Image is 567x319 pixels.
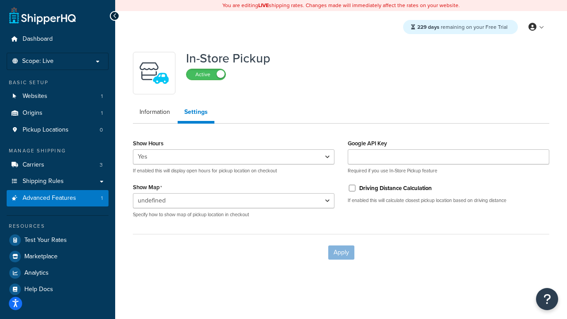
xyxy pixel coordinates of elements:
[139,58,170,89] img: wfgcfpwTIucLEAAAAASUVORK5CYII=
[186,69,225,80] label: Active
[348,197,549,204] p: If enabled this will calculate closest pickup location based on driving distance
[536,288,558,310] button: Open Resource Center
[7,249,109,265] a: Marketplace
[24,237,67,244] span: Test Your Rates
[24,286,53,293] span: Help Docs
[7,122,109,138] a: Pickup Locations0
[7,31,109,47] a: Dashboard
[7,281,109,297] a: Help Docs
[101,195,103,202] span: 1
[133,167,334,174] p: If enabled this will display open hours for pickup location on checkout
[7,157,109,173] li: Carriers
[7,222,109,230] div: Resources
[23,93,47,100] span: Websites
[133,103,177,121] a: Information
[23,126,69,134] span: Pickup Locations
[258,1,269,9] b: LIVE
[24,269,49,277] span: Analytics
[7,265,109,281] a: Analytics
[23,161,44,169] span: Carriers
[7,147,109,155] div: Manage Shipping
[100,126,103,134] span: 0
[101,109,103,117] span: 1
[22,58,54,65] span: Scope: Live
[7,122,109,138] li: Pickup Locations
[7,88,109,105] a: Websites1
[133,211,334,218] p: Specify how to show map of pickup location in checkout
[7,105,109,121] a: Origins1
[101,93,103,100] span: 1
[178,103,214,124] a: Settings
[7,157,109,173] a: Carriers3
[100,161,103,169] span: 3
[7,88,109,105] li: Websites
[23,35,53,43] span: Dashboard
[348,140,387,147] label: Google API Key
[7,190,109,206] a: Advanced Features1
[359,184,432,192] label: Driving Distance Calculation
[23,178,64,185] span: Shipping Rules
[7,173,109,190] a: Shipping Rules
[7,232,109,248] a: Test Your Rates
[7,79,109,86] div: Basic Setup
[23,109,43,117] span: Origins
[24,253,58,261] span: Marketplace
[7,190,109,206] li: Advanced Features
[417,23,439,31] strong: 229 days
[417,23,508,31] span: remaining on your Free Trial
[186,52,270,65] h1: In-Store Pickup
[23,195,76,202] span: Advanced Features
[7,105,109,121] li: Origins
[348,167,549,174] p: Required if you use In-Store Pickup feature
[133,184,162,191] label: Show Map
[133,140,163,147] label: Show Hours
